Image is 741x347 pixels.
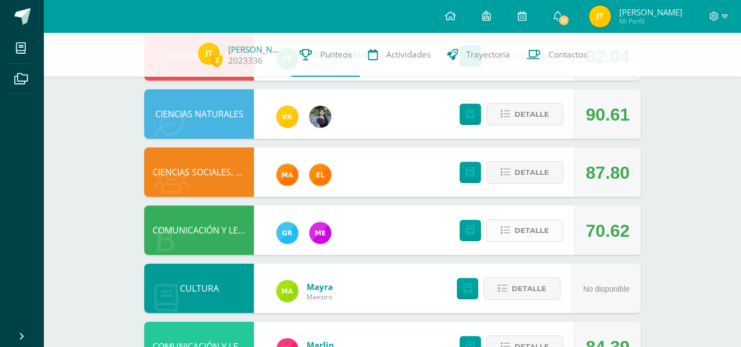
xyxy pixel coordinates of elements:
[309,222,331,244] img: 498c526042e7dcf1c615ebb741a80315.png
[211,53,223,67] span: 2
[514,162,549,183] span: Detalle
[144,147,254,197] div: CIENCIAS SOCIALES, FORMACIÓN CIUDADANA E INTERCULTURALIDAD
[386,49,431,60] span: Actividades
[276,222,298,244] img: 47e0c6d4bfe68c431262c1f147c89d8f.png
[589,5,611,27] img: fc24f795141394356791331be0bd62f8.png
[619,7,682,18] span: [PERSON_NAME]
[512,278,546,299] span: Detalle
[360,33,439,77] a: Actividades
[307,292,333,302] span: Maestro
[144,206,254,255] div: COMUNICACIÓN Y LENGUAJE, IDIOMA ESPAÑOL
[558,14,570,26] span: 31
[583,285,630,293] span: No disponible
[307,281,333,292] a: Mayra
[586,206,630,255] div: 70.62
[291,33,360,77] a: Punteos
[144,264,254,313] div: CULTURA
[276,280,298,302] img: 75b6448d1a55a94fef22c1dfd553517b.png
[466,49,510,60] span: Trayectoria
[518,33,595,77] a: Contactos
[514,220,549,241] span: Detalle
[548,49,587,60] span: Contactos
[309,106,331,128] img: b2b209b5ecd374f6d147d0bc2cef63fa.png
[514,104,549,124] span: Detalle
[309,164,331,186] img: 31c982a1c1d67d3c4d1e96adbf671f86.png
[586,148,630,197] div: 87.80
[228,55,263,66] a: 2023336
[487,161,563,184] button: Detalle
[439,33,518,77] a: Trayectoria
[484,277,561,300] button: Detalle
[144,89,254,139] div: CIENCIAS NATURALES
[320,49,352,60] span: Punteos
[228,44,283,55] a: [PERSON_NAME]
[276,106,298,128] img: ee14f5f4b494e826f4c79b14e8076283.png
[586,90,630,139] div: 90.61
[487,219,563,242] button: Detalle
[276,164,298,186] img: 266030d5bbfb4fab9f05b9da2ad38396.png
[487,103,563,126] button: Detalle
[198,43,220,65] img: fc24f795141394356791331be0bd62f8.png
[619,16,682,26] span: Mi Perfil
